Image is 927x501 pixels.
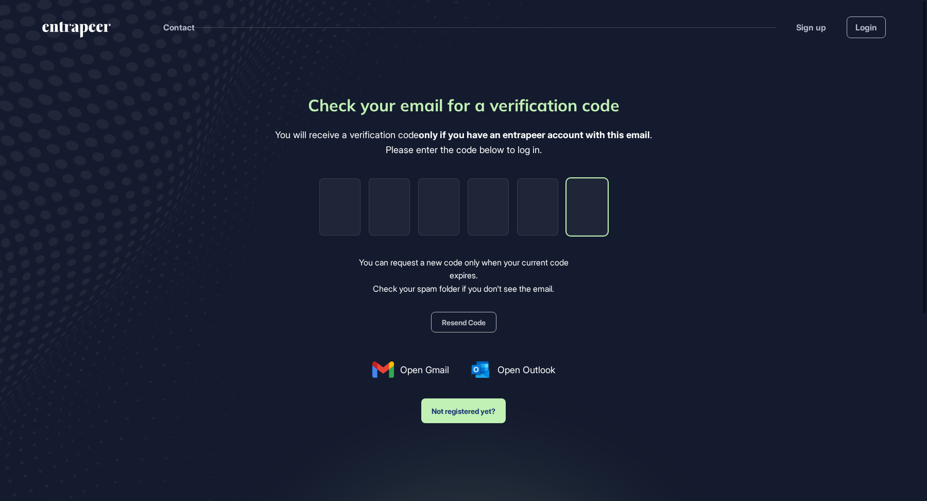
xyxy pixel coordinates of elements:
div: Check your email for a verification code [308,93,620,118]
button: Contact [163,21,195,34]
a: Open Outlook [470,361,555,378]
a: entrapeer-logo [41,22,112,41]
a: Sign up [796,21,826,34]
a: Not registered yet? [421,388,506,423]
button: Not registered yet? [421,398,506,423]
span: Open Gmail [400,363,449,377]
button: Resend Code [431,312,496,332]
a: Login [847,16,886,38]
span: Open Outlook [497,363,555,377]
div: You will receive a verification code . Please enter the code below to log in. [275,128,652,158]
b: only if you have an entrapeer account with this email [419,129,650,140]
div: You can request a new code only when your current code expires. Check your spam folder if you don... [345,256,583,296]
a: Open Gmail [372,361,449,378]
